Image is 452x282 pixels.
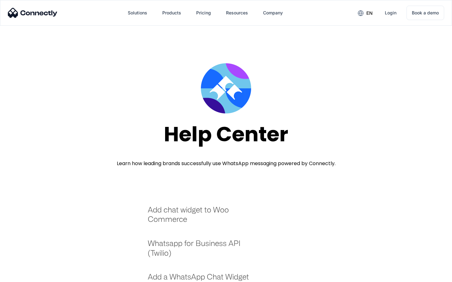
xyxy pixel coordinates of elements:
[162,8,181,17] div: Products
[148,238,257,264] a: Whatsapp for Business API (Twilio)
[406,6,444,20] a: Book a demo
[128,8,147,17] div: Solutions
[380,5,401,20] a: Login
[196,8,211,17] div: Pricing
[191,5,216,20] a: Pricing
[263,8,283,17] div: Company
[385,8,396,17] div: Login
[226,8,248,17] div: Resources
[366,9,373,18] div: en
[117,160,336,167] div: Learn how leading brands successfully use WhatsApp messaging powered by Connectly.
[148,205,257,230] a: Add chat widget to Woo Commerce
[6,271,38,280] aside: Language selected: English
[8,8,57,18] img: Connectly Logo
[164,123,288,146] div: Help Center
[13,271,38,280] ul: Language list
